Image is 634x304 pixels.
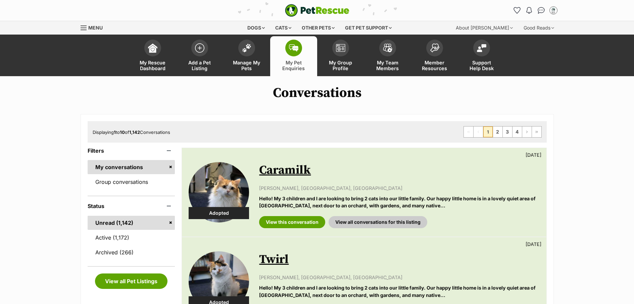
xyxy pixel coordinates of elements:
img: manage-my-pets-icon-02211641906a0b7f246fdf0571729dbe1e7629f14944591b6c1af311fb30b64b.svg [242,44,251,52]
a: Active (1,172) [88,231,175,245]
span: First page [464,126,473,137]
a: Group conversations [88,175,175,189]
a: Page 2 [493,126,502,137]
div: About [PERSON_NAME] [451,21,518,35]
ul: Account quick links [512,5,559,16]
p: [DATE] [526,241,541,248]
span: Add a Pet Listing [185,60,215,71]
a: Member Resources [411,36,458,76]
img: team-members-icon-5396bd8760b3fe7c0b43da4ab00e1e3bb1a5d9ba89233759b79545d2d3fc5d0d.svg [383,44,392,52]
a: Next page [522,126,532,137]
img: notifications-46538b983faf8c2785f20acdc204bb7945ddae34d4c08c2a6579f10ce5e182be.svg [526,7,532,14]
a: Conversations [536,5,547,16]
div: Good Reads [519,21,559,35]
button: My account [548,5,559,16]
p: [DATE] [526,151,541,158]
div: Other pets [297,21,339,35]
img: group-profile-icon-3fa3cf56718a62981997c0bc7e787c4b2cf8bcc04b72c1350f741eb67cf2f40e.svg [336,44,345,52]
nav: Pagination [464,126,542,138]
header: Status [88,203,175,209]
img: pet-enquiries-icon-7e3ad2cf08bfb03b45e93fb7055b45f3efa6380592205ae92323e6603595dc1f.svg [289,44,298,52]
p: Hello! My 3 children and I are looking to bring 2 cats into our little family. Our happy little h... [259,284,539,299]
img: chat-41dd97257d64d25036548639549fe6c8038ab92f7586957e7f3b1b290dea8141.svg [538,7,545,14]
strong: 10 [120,130,125,135]
a: View all Pet Listings [95,273,167,289]
strong: 1,142 [129,130,140,135]
a: Last page [532,126,541,137]
span: Manage My Pets [232,60,262,71]
div: Adopted [189,207,249,219]
a: My Team Members [364,36,411,76]
img: add-pet-listing-icon-0afa8454b4691262ce3f59096e99ab1cd57d4a30225e0717b998d2c9b9846f56.svg [195,43,204,53]
span: My Group Profile [326,60,356,71]
img: Belle Vie Animal Rescue profile pic [550,7,557,14]
div: Get pet support [340,21,396,35]
a: My Rescue Dashboard [129,36,176,76]
a: Archived (266) [88,245,175,259]
a: Page 4 [513,126,522,137]
a: My Group Profile [317,36,364,76]
a: Favourites [512,5,523,16]
span: Menu [88,25,103,31]
span: My Team Members [373,60,403,71]
span: Page 1 [483,126,493,137]
img: member-resources-icon-8e73f808a243e03378d46382f2149f9095a855e16c252ad45f914b54edf8863c.svg [430,43,439,52]
img: dashboard-icon-eb2f2d2d3e046f16d808141f083e7271f6b2e854fb5c12c21221c1fb7104beca.svg [148,43,157,53]
a: Page 3 [503,126,512,137]
p: [PERSON_NAME], [GEOGRAPHIC_DATA], [GEOGRAPHIC_DATA] [259,185,539,192]
span: Support Help Desk [467,60,497,71]
a: View all conversations for this listing [329,216,427,228]
span: Displaying to of Conversations [93,130,170,135]
a: Unread (1,142) [88,216,175,230]
a: PetRescue [285,4,349,17]
div: Dogs [243,21,270,35]
a: My conversations [88,160,175,174]
div: Cats [271,21,296,35]
p: [PERSON_NAME], [GEOGRAPHIC_DATA], [GEOGRAPHIC_DATA] [259,274,539,281]
span: My Pet Enquiries [279,60,309,71]
img: Caramilk [189,162,249,222]
a: Manage My Pets [223,36,270,76]
a: My Pet Enquiries [270,36,317,76]
span: My Rescue Dashboard [138,60,168,71]
a: Add a Pet Listing [176,36,223,76]
img: help-desk-icon-fdf02630f3aa405de69fd3d07c3f3aa587a6932b1a1747fa1d2bba05be0121f9.svg [477,44,486,52]
button: Notifications [524,5,535,16]
img: logo-e224e6f780fb5917bec1dbf3a21bbac754714ae5b6737aabdf751b685950b380.svg [285,4,349,17]
span: Previous page [474,126,483,137]
header: Filters [88,148,175,154]
a: Twirl [259,252,289,267]
p: Hello! My 3 children and I are looking to bring 2 cats into our little family. Our happy little h... [259,195,539,209]
a: View this conversation [259,216,325,228]
a: Caramilk [259,163,311,178]
strong: 1 [114,130,116,135]
a: Support Help Desk [458,36,505,76]
a: Menu [81,21,107,33]
span: Member Resources [420,60,450,71]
